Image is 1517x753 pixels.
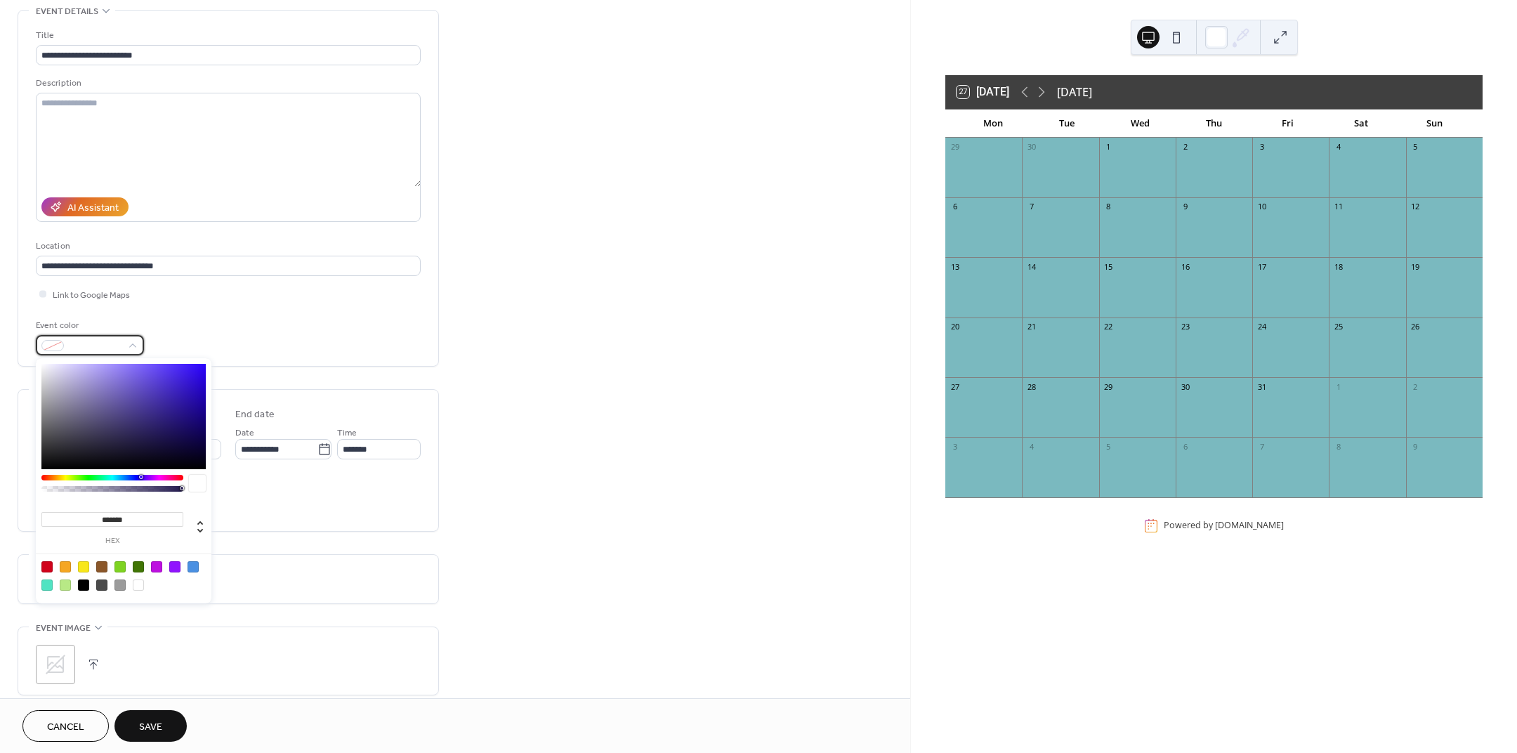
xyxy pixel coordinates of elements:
[139,720,162,735] span: Save
[950,322,960,332] div: 20
[114,580,126,591] div: #9B9B9B
[1180,202,1190,212] div: 9
[96,561,107,572] div: #8B572A
[36,28,418,43] div: Title
[1180,142,1190,152] div: 2
[60,561,71,572] div: #F5A623
[1026,322,1037,332] div: 21
[950,261,960,272] div: 13
[1256,441,1267,452] div: 7
[1410,441,1421,452] div: 9
[41,561,53,572] div: #D0021B
[1256,322,1267,332] div: 24
[36,4,98,19] span: Event details
[1333,441,1344,452] div: 8
[1256,142,1267,152] div: 3
[169,561,180,572] div: #9013FE
[96,580,107,591] div: #4A4A4A
[1103,441,1114,452] div: 5
[36,239,418,254] div: Location
[957,110,1030,138] div: Mon
[1177,110,1251,138] div: Thu
[950,202,960,212] div: 6
[1410,381,1421,392] div: 2
[1333,202,1344,212] div: 11
[1103,381,1114,392] div: 29
[1103,142,1114,152] div: 1
[950,441,960,452] div: 3
[188,561,199,572] div: #4A90E2
[1325,110,1398,138] div: Sat
[133,561,144,572] div: #417505
[1103,110,1177,138] div: Wed
[36,318,141,333] div: Event color
[1333,261,1344,272] div: 18
[1026,202,1037,212] div: 7
[337,426,357,440] span: Time
[41,537,183,545] label: hex
[60,580,71,591] div: #B8E986
[1410,202,1421,212] div: 12
[1333,322,1344,332] div: 25
[47,720,84,735] span: Cancel
[1256,202,1267,212] div: 10
[1103,322,1114,332] div: 22
[1410,142,1421,152] div: 5
[1333,142,1344,152] div: 4
[1410,261,1421,272] div: 19
[41,580,53,591] div: #50E3C2
[952,82,1014,102] button: 27[DATE]
[1164,520,1284,532] div: Powered by
[1251,110,1325,138] div: Fri
[1057,84,1092,100] div: [DATE]
[1026,381,1037,392] div: 28
[1103,202,1114,212] div: 8
[78,580,89,591] div: #000000
[1103,261,1114,272] div: 15
[1410,322,1421,332] div: 26
[133,580,144,591] div: #FFFFFF
[78,561,89,572] div: #F8E71C
[36,76,418,91] div: Description
[53,288,130,303] span: Link to Google Maps
[1256,381,1267,392] div: 31
[1215,520,1284,532] a: [DOMAIN_NAME]
[114,561,126,572] div: #7ED321
[1026,142,1037,152] div: 30
[1398,110,1471,138] div: Sun
[151,561,162,572] div: #BD10E0
[114,710,187,742] button: Save
[235,426,254,440] span: Date
[1180,381,1190,392] div: 30
[235,407,275,422] div: End date
[1030,110,1104,138] div: Tue
[950,381,960,392] div: 27
[22,710,109,742] button: Cancel
[1026,441,1037,452] div: 4
[1180,322,1190,332] div: 23
[36,621,91,636] span: Event image
[67,201,119,216] div: AI Assistant
[1180,261,1190,272] div: 16
[1026,261,1037,272] div: 14
[1256,261,1267,272] div: 17
[41,197,129,216] button: AI Assistant
[36,645,75,684] div: ;
[950,142,960,152] div: 29
[1333,381,1344,392] div: 1
[1180,441,1190,452] div: 6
